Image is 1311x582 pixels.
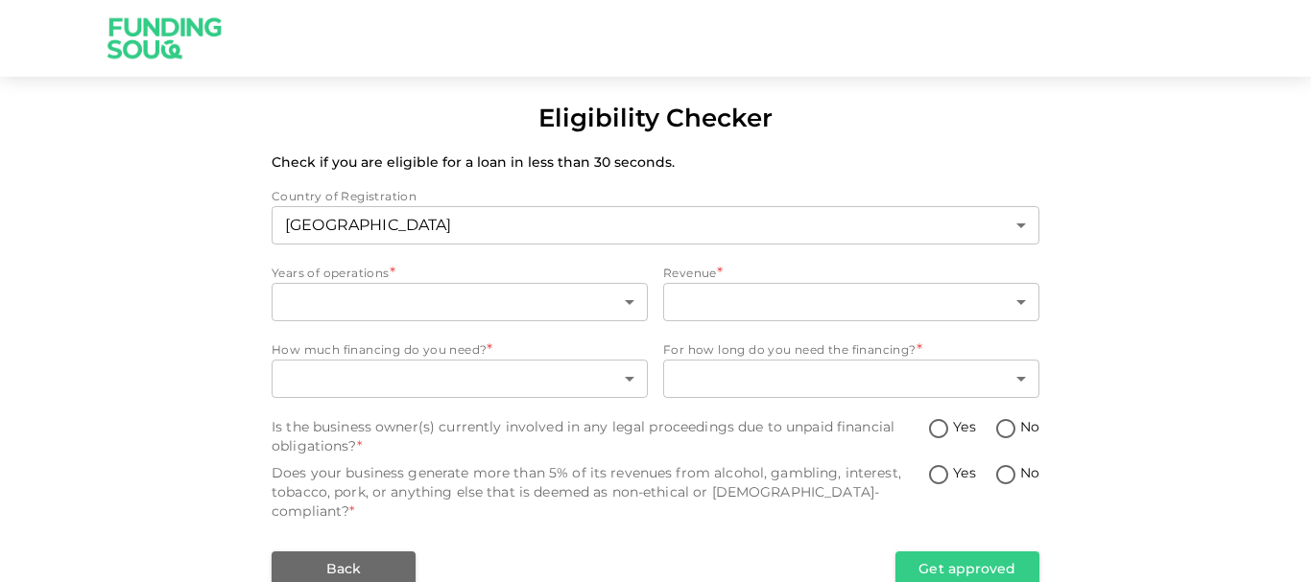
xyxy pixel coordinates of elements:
div: howMuchAmountNeeded [272,360,648,398]
p: Check if you are eligible for a loan in less than 30 seconds. [272,152,1039,172]
span: Yes [953,417,975,437]
div: Eligibility Checker [538,100,773,137]
div: Is the business owner(s) currently involved in any legal proceedings due to unpaid financial obli... [272,417,927,455]
span: Years of operations [272,266,390,280]
div: Does your business generate more than 5% of its revenues from alcohol, gambling, interest, tobacc... [272,463,927,521]
div: howLongFinancing [663,360,1039,398]
span: No [1020,463,1039,483]
span: Revenue [663,266,717,280]
span: Country of Registration [272,189,417,203]
span: For how long do you need the financing? [663,342,917,357]
div: countryOfRegistration [272,206,1039,244]
span: Yes [953,463,975,483]
span: No [1020,417,1039,437]
div: revenue [663,283,1039,321]
div: yearsOfOperations [272,283,648,321]
span: How much financing do you need? [272,342,487,357]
